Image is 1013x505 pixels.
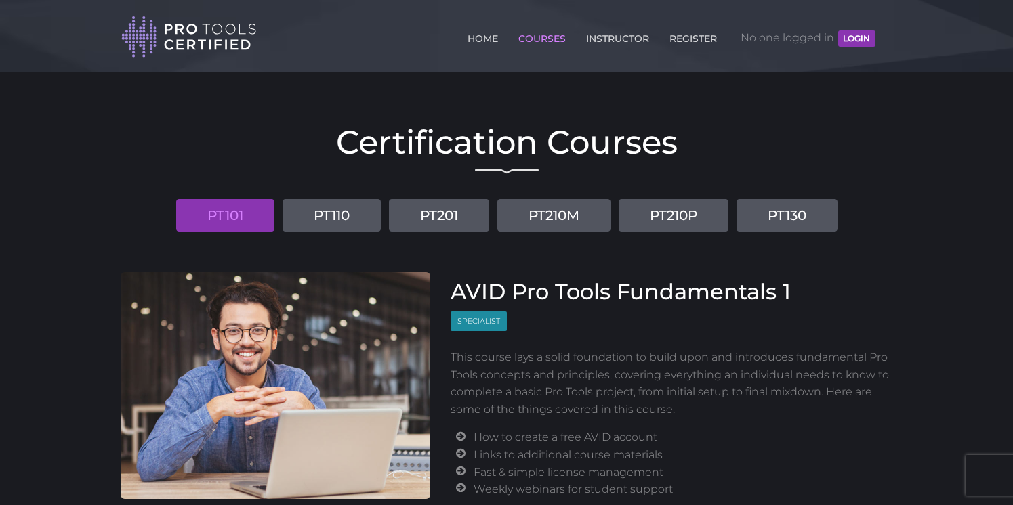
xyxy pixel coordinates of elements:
li: Fast & simple license management [474,464,892,481]
li: How to create a free AVID account [474,429,892,446]
a: PT210M [497,199,611,232]
a: PT110 [283,199,381,232]
h3: AVID Pro Tools Fundamentals 1 [451,279,893,305]
img: AVID Pro Tools Fundamentals 1 Course [121,272,431,499]
span: No one logged in [741,18,875,58]
a: COURSES [515,25,569,47]
button: LOGIN [838,30,875,47]
span: Specialist [451,311,507,331]
img: decorative line [475,169,539,174]
a: PT101 [176,199,274,232]
a: REGISTER [666,25,720,47]
a: INSTRUCTOR [583,25,653,47]
a: PT201 [389,199,489,232]
h2: Certification Courses [121,126,893,158]
a: PT210P [619,199,728,232]
li: Links to additional course materials [474,446,892,464]
img: Pro Tools Certified Logo [121,15,257,59]
a: HOME [464,25,501,47]
a: PT130 [737,199,838,232]
li: Weekly webinars for student support [474,481,892,498]
p: This course lays a solid foundation to build upon and introduces fundamental Pro Tools concepts a... [451,349,893,418]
